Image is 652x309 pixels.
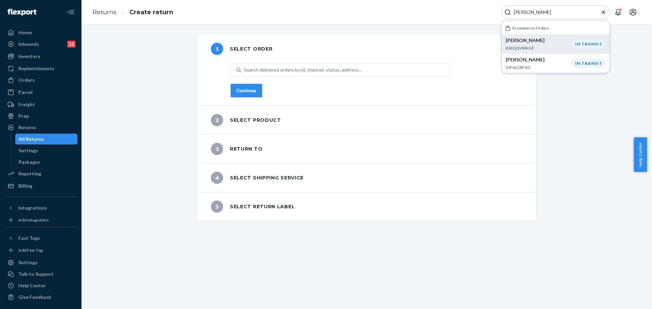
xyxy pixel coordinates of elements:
a: Prep [4,111,77,121]
a: Talk to Support [4,269,77,279]
div: IN TRANSIT [572,59,605,68]
button: Continue [231,84,262,97]
button: Fast Tags [4,233,77,244]
div: 12 [67,41,75,47]
div: Billing [18,182,32,189]
svg: Search Icon [504,9,511,16]
a: Returns [92,8,116,16]
p: [PERSON_NAME] [506,56,572,63]
div: Settings [18,259,38,266]
div: All Returns [19,136,44,142]
div: Select return label [211,200,295,213]
div: IN TRANSIT [572,39,605,49]
div: Add Fast Tag [18,247,43,253]
a: Returns [4,122,77,133]
a: Settings [4,257,77,268]
a: Orders [4,75,77,85]
a: Settings [15,145,78,156]
a: Parcel [4,87,77,98]
button: Give Feedback [4,292,77,303]
a: Inbounds12 [4,39,77,50]
div: Packages [19,159,40,166]
img: Flexport logo [7,9,36,16]
div: Select product [211,114,281,126]
div: Inbounds [18,41,39,47]
a: Home [4,27,77,38]
button: Close Navigation [64,5,77,19]
a: Packages [15,157,78,168]
div: Continue [236,87,256,94]
div: Talk to Support [18,271,54,277]
span: 2 [211,114,223,126]
p: [PERSON_NAME] [506,37,572,44]
div: Fast Tags [18,235,40,242]
a: Freight [4,99,77,110]
a: Replenishments [4,63,77,74]
button: Close Search [600,9,607,16]
div: Prep [18,113,29,119]
a: Add Integration [4,216,77,224]
button: Integrations [4,202,77,213]
ol: breadcrumbs [87,2,179,22]
div: Select shipping service [211,172,304,184]
span: 1 [211,43,223,55]
div: Freight [18,101,35,108]
div: Add Integration [18,217,49,223]
div: Returns [18,124,36,131]
button: Help Center [634,137,647,172]
div: Settings [19,147,38,154]
span: 4 [211,172,223,184]
a: Create return [129,8,173,16]
div: Integrations [18,205,47,211]
a: Inventory [4,51,77,62]
a: Reporting [4,168,77,179]
div: Inventory [18,53,40,60]
div: Orders [18,77,35,83]
div: Parcel [18,89,33,96]
div: Return to [211,143,262,155]
span: 5 [211,200,223,213]
p: RJKQQVWKGE [506,45,572,51]
button: Open notifications [611,5,625,19]
div: Select order [211,43,272,55]
a: Help Center [4,280,77,291]
a: All Returns [15,134,78,144]
p: S1F6LCBFXG [506,64,572,70]
div: Replenishments [18,65,54,72]
div: Home [18,29,32,36]
a: Add Fast Tag [4,246,77,254]
input: Search Input [511,9,595,16]
div: Reporting [18,170,41,177]
div: Help Center [18,282,46,289]
div: Search delivered orders by id, channel, status, address... [244,66,362,73]
button: Open account menu [626,5,640,19]
span: 3 [211,143,223,155]
h6: Ecommerce Orders [512,26,549,30]
div: Give Feedback [18,294,51,301]
a: Billing [4,180,77,191]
